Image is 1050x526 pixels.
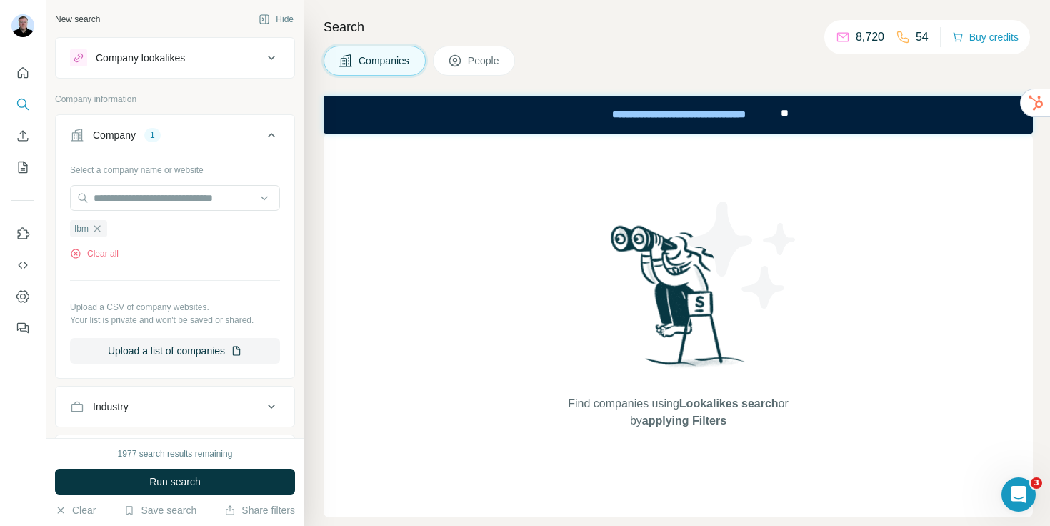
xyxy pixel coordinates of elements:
button: Clear [55,503,96,517]
button: Dashboard [11,284,34,309]
button: My lists [11,154,34,180]
img: Surfe Illustration - Woman searching with binoculars [604,222,753,381]
button: Feedback [11,315,34,341]
div: New search [55,13,100,26]
button: Company1 [56,118,294,158]
button: Buy credits [952,27,1019,47]
div: 1977 search results remaining [118,447,233,460]
button: Upload a list of companies [70,338,280,364]
span: Ibm [74,222,89,235]
span: People [468,54,501,68]
div: Industry [93,400,129,414]
p: Upload a CSV of company websites. [70,301,280,314]
button: Quick start [11,60,34,86]
button: Company lookalikes [56,41,294,75]
p: 8,720 [856,29,884,46]
button: Run search [55,469,295,495]
button: Search [11,91,34,117]
p: Your list is private and won't be saved or shared. [70,314,280,327]
span: Run search [149,475,201,489]
span: 3 [1031,477,1042,489]
div: Select a company name or website [70,158,280,177]
button: Clear all [70,247,119,260]
img: Avatar [11,14,34,37]
button: Share filters [224,503,295,517]
span: Lookalikes search [679,397,779,410]
button: Hide [249,9,304,30]
button: Save search [124,503,196,517]
iframe: Banner [324,96,1033,134]
button: Enrich CSV [11,123,34,149]
p: 54 [916,29,929,46]
img: Surfe Illustration - Stars [679,191,807,319]
span: Companies [359,54,411,68]
div: 1 [144,129,161,142]
button: Use Surfe API [11,252,34,278]
p: Company information [55,93,295,106]
span: applying Filters [642,415,726,427]
h4: Search [324,17,1033,37]
div: Company lookalikes [96,51,185,65]
iframe: Intercom live chat [1001,477,1036,512]
button: Use Surfe on LinkedIn [11,221,34,247]
div: Company [93,128,136,142]
button: Industry [56,389,294,424]
span: Find companies using or by [564,395,792,430]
